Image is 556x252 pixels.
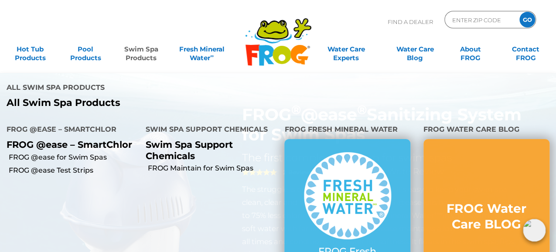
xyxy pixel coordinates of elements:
a: PoolProducts [64,41,107,58]
h4: All Swim Spa Products [7,80,271,97]
a: AboutFROG [449,41,492,58]
p: Find A Dealer [388,11,433,33]
a: Swim SpaProducts [119,41,163,58]
h3: FROG Water Care BLOG [441,201,532,232]
a: Water CareExperts [311,41,381,58]
h4: Swim Spa Support Chemicals [146,122,272,139]
a: FROG @ease Test Strips [9,166,139,175]
h4: FROG Fresh Mineral Water [284,122,410,139]
p: FROG @ease – SmartChlor [7,139,133,150]
h4: FROG Water Care BLOG [423,122,549,139]
a: FROG Maintain for Swim Spas [148,163,278,173]
input: Zip Code Form [451,14,510,26]
sup: ∞ [210,53,214,59]
a: Hot TubProducts [9,41,52,58]
a: All Swim Spa Products [7,97,271,109]
input: GO [519,12,535,27]
a: Water CareBlog [393,41,437,58]
a: Fresh MineralWater∞ [175,41,229,58]
a: ContactFROG [504,41,547,58]
p: Swim Spa Support Chemicals [146,139,272,161]
a: FROG @ease for Swim Spas [9,153,139,162]
img: openIcon [523,219,546,242]
h4: FROG @ease – SmartChlor [7,122,133,139]
a: FROG Water Care BLOG [441,201,532,241]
